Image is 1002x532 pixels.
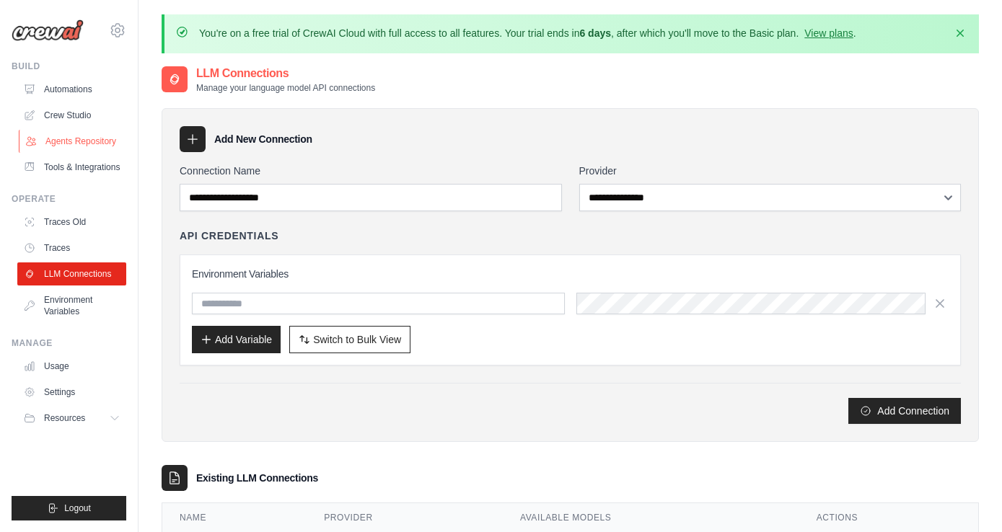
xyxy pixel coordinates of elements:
[44,412,85,424] span: Resources
[192,267,949,281] h3: Environment Variables
[17,156,126,179] a: Tools & Integrations
[848,398,961,424] button: Add Connection
[289,326,410,353] button: Switch to Bulk View
[17,236,126,260] a: Traces
[12,496,126,520] button: Logout
[17,407,126,430] button: Resources
[196,82,375,94] p: Manage your language model API connections
[17,381,126,404] a: Settings
[12,61,126,72] div: Build
[12,19,84,41] img: Logo
[180,229,278,243] h4: API Credentials
[199,26,856,40] p: You're on a free trial of CrewAI Cloud with full access to all features. Your trial ends in , aft...
[17,262,126,285] a: LLM Connections
[17,210,126,234] a: Traces Old
[804,27,853,39] a: View plans
[196,65,375,82] h2: LLM Connections
[17,78,126,101] a: Automations
[64,502,91,514] span: Logout
[19,130,128,153] a: Agents Repository
[12,337,126,349] div: Manage
[214,132,312,146] h3: Add New Connection
[579,164,962,178] label: Provider
[196,471,318,485] h3: Existing LLM Connections
[579,27,611,39] strong: 6 days
[17,288,126,323] a: Environment Variables
[17,355,126,378] a: Usage
[180,164,562,178] label: Connection Name
[192,326,281,353] button: Add Variable
[313,332,401,347] span: Switch to Bulk View
[17,104,126,127] a: Crew Studio
[12,193,126,205] div: Operate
